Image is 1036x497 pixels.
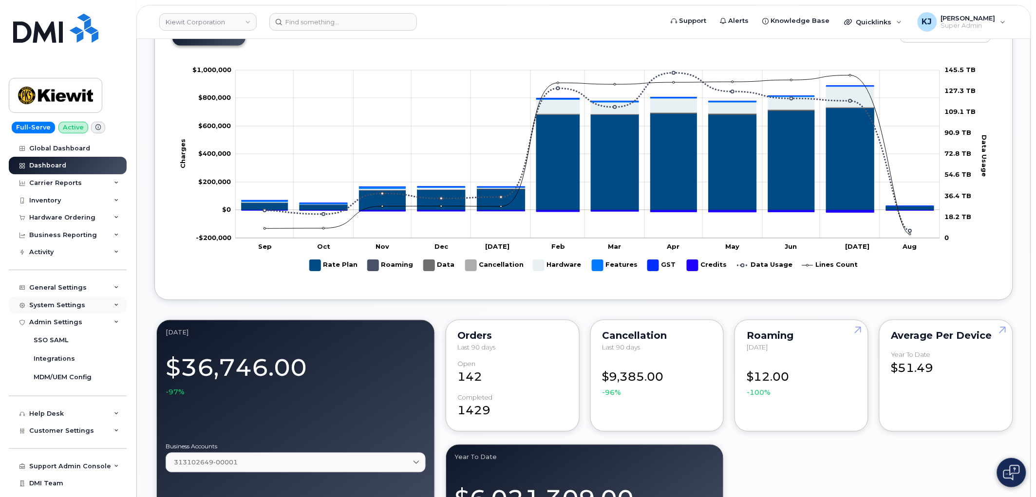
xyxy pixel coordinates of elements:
tspan: $0 [222,206,231,214]
span: [DATE] [747,344,768,351]
tspan: 109.1 TB [945,108,976,116]
span: 313102649-00001 [174,458,238,467]
tspan: 90.9 TB [945,129,972,137]
span: Support [679,16,707,26]
a: 313102649-00001 [166,453,426,473]
label: Business Accounts [166,444,426,450]
tspan: Feb [552,242,565,250]
tspan: Charges [179,139,187,168]
g: Cancellation [466,256,524,275]
span: Knowledge Base [771,16,830,26]
a: Alerts [714,11,756,31]
span: [PERSON_NAME] [941,14,996,22]
g: Credits [242,210,934,212]
g: Rate Plan [310,256,358,275]
span: KJ [922,16,932,28]
tspan: $1,000,000 [192,66,231,74]
div: August 2025 [166,329,426,337]
tspan: Oct [317,242,330,250]
tspan: 127.3 TB [945,87,976,94]
g: Features [242,86,934,206]
img: Open chat [1003,465,1020,480]
div: $9,385.00 [603,361,712,398]
span: Alerts [729,16,749,26]
tspan: Mar [608,242,622,250]
a: Support [664,11,714,31]
div: Orders [458,332,567,340]
g: Chart [179,66,989,275]
span: Super Admin [941,22,996,30]
tspan: $400,000 [198,150,231,158]
g: Legend [310,256,858,275]
tspan: Dec [435,242,449,250]
tspan: [DATE] [845,242,869,250]
div: Roaming [747,332,856,340]
tspan: Data Usage [981,135,989,177]
div: Year to Date [891,351,931,359]
div: Quicklinks [838,12,909,32]
tspan: $200,000 [198,178,231,185]
g: GST [648,256,678,275]
div: Cancellation [603,332,712,340]
tspan: 145.5 TB [945,66,976,74]
g: Data Usage [737,256,793,275]
g: $0 [198,94,231,102]
g: $0 [198,178,231,185]
tspan: 0 [945,234,949,241]
div: Open [458,361,476,368]
g: Roaming [368,256,414,275]
span: -96% [603,388,622,398]
g: Lines Count [802,256,858,275]
g: Hardware [533,256,583,275]
g: $0 [198,150,231,158]
tspan: May [725,242,739,250]
tspan: Aug [903,242,917,250]
tspan: Sep [259,242,272,250]
g: $0 [192,66,231,74]
div: Average per Device [891,332,1001,340]
tspan: 72.8 TB [945,150,972,158]
g: Features [592,256,638,275]
tspan: $800,000 [198,94,231,102]
input: Find something... [269,13,417,31]
div: Kobe Justice [911,12,1013,32]
div: $51.49 [891,351,1001,377]
g: Data [424,256,456,275]
span: -100% [747,388,771,398]
tspan: Jun [785,242,797,250]
tspan: [DATE] [485,242,509,250]
tspan: -$200,000 [196,234,231,241]
tspan: $600,000 [198,122,231,129]
div: 142 [458,361,567,386]
span: -97% [166,387,185,397]
div: 1429 [458,394,567,420]
tspan: 54.6 TB [945,171,972,179]
a: Knowledge Base [756,11,837,31]
g: $0 [198,122,231,129]
tspan: Nov [376,242,389,250]
a: Kiewit Corporation [159,13,257,31]
g: $0 [196,234,231,241]
div: $12.00 [747,361,856,398]
g: Credits [687,256,728,275]
span: Last 90 days [458,344,496,351]
div: $36,746.00 [166,349,426,397]
tspan: 18.2 TB [945,213,972,221]
div: completed [458,394,493,402]
tspan: Apr [667,242,680,250]
div: Year to Date [455,454,715,461]
span: Last 90 days [603,344,640,351]
tspan: 36.4 TB [945,192,972,200]
span: Quicklinks [856,18,892,26]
